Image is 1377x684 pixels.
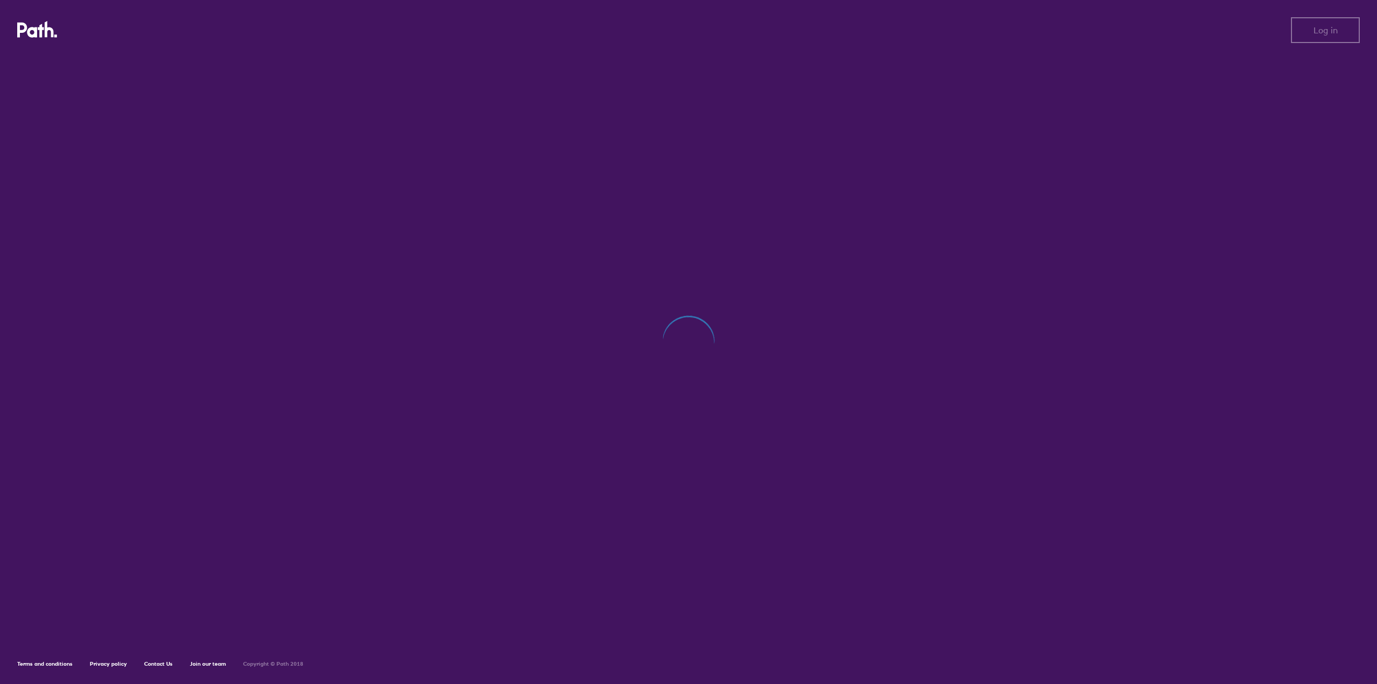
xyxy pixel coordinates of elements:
a: Join our team [190,660,226,667]
h6: Copyright © Path 2018 [243,661,303,667]
a: Contact Us [144,660,173,667]
button: Log in [1291,17,1360,43]
a: Privacy policy [90,660,127,667]
span: Log in [1314,25,1338,35]
a: Terms and conditions [17,660,73,667]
